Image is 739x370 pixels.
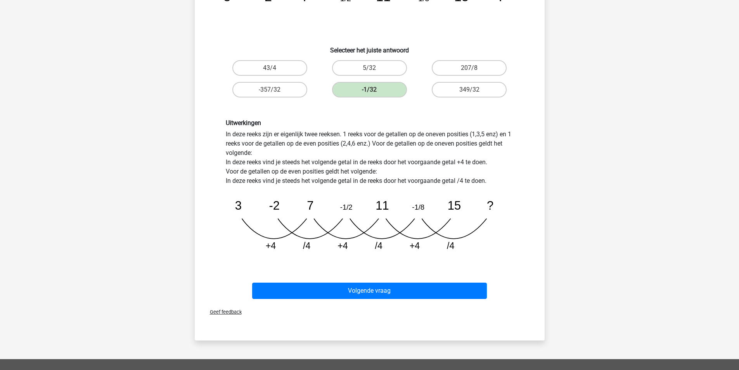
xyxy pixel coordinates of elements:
button: Volgende vraag [252,283,487,299]
tspan: /4 [303,241,310,251]
label: 349/32 [432,82,507,97]
label: 43/4 [232,60,307,76]
label: 207/8 [432,60,507,76]
tspan: -1/8 [412,203,424,211]
label: -1/32 [332,82,407,97]
tspan: +4 [265,241,276,251]
h6: Selecteer het juiste antwoord [207,40,532,54]
span: Geef feedback [204,309,242,315]
label: 5/32 [332,60,407,76]
tspan: 7 [307,199,313,212]
div: In deze reeks zijn er eigenlijk twee reeksen. 1 reeks voor de getallen op de oneven posities (1,3... [220,119,519,258]
tspan: -1/2 [340,203,352,211]
tspan: +4 [409,241,420,251]
tspan: ? [487,199,493,212]
tspan: 3 [235,199,241,212]
tspan: /4 [375,241,382,251]
h6: Uitwerkingen [226,119,514,127]
label: -357/32 [232,82,307,97]
tspan: 15 [447,199,460,212]
tspan: 11 [376,199,389,212]
tspan: -2 [269,199,279,212]
tspan: +4 [337,241,348,251]
tspan: /4 [447,241,454,251]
